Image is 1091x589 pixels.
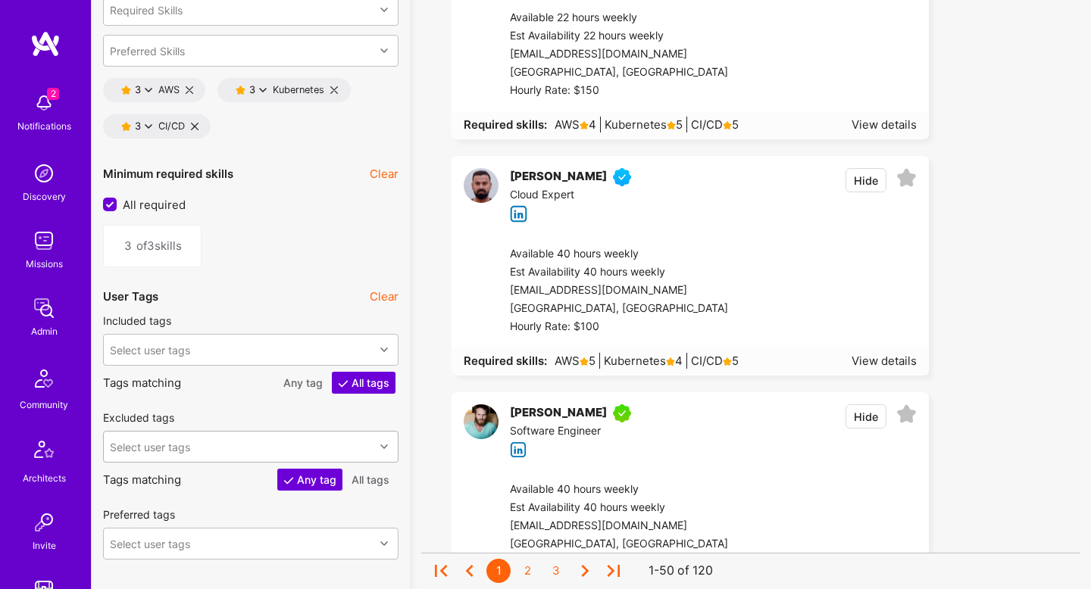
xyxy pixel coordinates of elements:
[110,2,183,17] div: Required Skills
[30,30,61,58] img: logo
[667,121,676,130] i: icon Star
[29,293,59,323] img: admin teamwork
[510,27,728,45] div: Est Availability 22 hours weekly
[29,226,59,256] img: teamwork
[510,245,728,263] div: Available 40 hours weekly
[723,357,732,366] i: icon Star
[370,166,399,182] button: Clear
[277,469,342,491] button: Any tag
[510,9,728,27] div: Available 22 hours weekly
[464,404,499,458] a: User Avatar
[29,507,59,538] img: Invite
[896,404,917,425] i: icon EmptyStar
[686,117,739,132] span: CI/CD 5
[29,88,59,118] img: bell
[338,379,349,389] i: icon CheckWhite
[26,256,63,272] div: Missions
[20,397,68,413] div: Community
[103,313,171,328] label: Included tags
[380,443,388,450] i: icon Chevron
[145,86,152,94] i: icon ArrowDownBlack
[135,84,145,95] div: 3
[103,372,399,394] p: Tags matching
[23,189,66,204] div: Discovery
[464,354,547,368] strong: Required skills:
[121,120,152,132] button: 3
[186,86,193,94] i: icon Close
[613,404,631,422] img: A.Teamer in Residence
[551,117,596,132] span: AWS 4
[510,499,728,517] div: Est Availability 40 hours weekly
[115,84,180,96] div: AWS
[600,117,683,132] span: Kubernetes 5
[544,559,568,583] div: 3
[191,123,199,130] i: icon Close
[510,517,728,535] div: [EMAIL_ADDRESS][DOMAIN_NAME]
[103,410,174,425] label: Excluded tags
[136,238,189,254] span: of 3 skills
[599,353,683,369] span: Kubernetes 4
[510,186,637,204] div: Cloud Expert
[464,168,499,222] a: User Avatar
[510,481,728,499] div: Available 40 hours weekly
[510,168,607,186] div: [PERSON_NAME]
[330,86,338,94] i: icon Close
[896,168,917,189] i: icon EmptyStar
[26,360,62,397] img: Community
[510,441,527,459] i: icon linkedIn
[510,300,728,318] div: [GEOGRAPHIC_DATA], [GEOGRAPHIC_DATA]
[29,158,59,189] img: discovery
[370,288,399,304] button: Clear
[123,197,186,213] span: All required
[464,168,499,203] img: User Avatar
[649,563,713,579] div: 1-50 of 120
[103,469,399,491] p: Tags matching
[613,168,631,186] img: Vetted A.Teamer
[103,166,233,182] div: Minimum required skills
[380,346,388,354] i: icon Chevron
[236,86,245,95] i: icon Star
[283,475,294,486] i: icon CheckWhite
[110,341,190,357] div: Select user tags
[110,535,190,551] div: Select user tags
[510,404,607,422] div: [PERSON_NAME]
[135,120,145,132] div: 3
[510,318,728,336] div: Hourly Rate: $100
[103,507,175,522] label: Preferred tags
[486,559,511,583] div: 1
[510,205,527,223] i: icon linkedIn
[249,84,259,95] div: 3
[17,118,71,134] div: Notifications
[510,45,728,64] div: [EMAIL_ADDRESS][DOMAIN_NAME]
[464,404,499,439] img: User Avatar
[26,434,62,470] img: Architects
[510,535,728,553] div: [GEOGRAPHIC_DATA], [GEOGRAPHIC_DATA]
[115,120,185,132] div: CI/CD
[852,353,917,369] div: View details
[121,86,131,95] i: icon Star
[510,82,728,100] div: Hourly Rate: $150
[380,6,388,14] i: icon Chevron
[332,372,395,394] button: All tags
[852,117,917,132] div: View details
[846,404,886,429] button: Hide
[846,168,886,192] button: Hide
[580,121,589,130] i: icon Star
[380,540,388,547] i: icon Chevron
[121,122,131,132] i: icon Star
[31,323,58,339] div: Admin
[510,422,637,441] div: Software Engineer
[464,117,547,132] strong: Required skills:
[723,121,732,130] i: icon Star
[380,47,388,55] i: icon Chevron
[145,123,152,130] i: icon ArrowDownBlack
[23,470,66,486] div: Architects
[510,263,728,282] div: Est Availability 40 hours weekly
[259,86,267,94] i: icon ArrowDownBlack
[33,538,56,553] div: Invite
[686,353,739,369] span: CI/CD 5
[103,288,158,304] div: User Tags
[110,42,185,58] div: Preferred Skills
[510,282,728,300] div: [EMAIL_ADDRESS][DOMAIN_NAME]
[230,84,324,96] div: Kubernetes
